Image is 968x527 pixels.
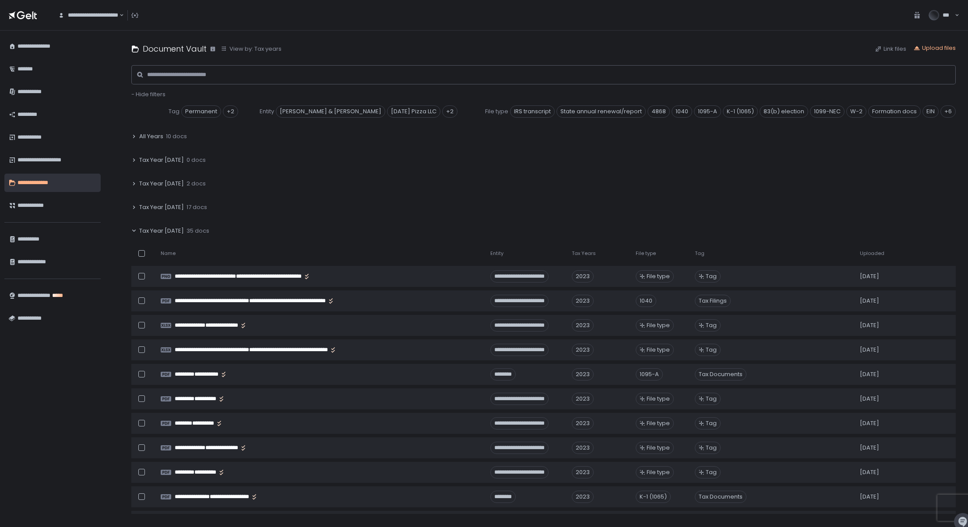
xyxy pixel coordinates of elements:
span: File type [647,395,670,403]
div: +2 [223,105,238,118]
span: Tag [169,108,180,115]
span: W-2 [846,105,866,118]
span: Tax Year [DATE] [139,180,184,188]
span: [DATE] [860,321,879,329]
button: Upload files [913,44,956,52]
div: Search for option [53,6,124,24]
div: 2023 [572,442,594,454]
span: [DATE] Pizza LLC [387,105,440,118]
div: K-1 (1065) [636,491,671,503]
span: 4868 [648,105,670,118]
span: 83(b) election [760,105,808,118]
span: IRS transcript [510,105,555,118]
span: Permanent [181,105,221,118]
span: Tag [706,419,717,427]
span: 1095-A [694,105,721,118]
div: 1095-A [636,368,663,380]
span: State annual renewal/report [556,105,646,118]
span: Name [161,250,176,257]
span: [DATE] [860,493,879,501]
div: 2023 [572,319,594,332]
div: 2023 [572,417,594,429]
span: File type [636,250,656,257]
div: 2023 [572,270,594,283]
div: 2023 [572,344,594,356]
span: Tag [706,468,717,476]
span: Tax Years [572,250,596,257]
div: 2023 [572,393,594,405]
span: File type [485,108,508,115]
span: [DATE] [860,272,879,280]
span: Tax Year [DATE] [139,203,184,211]
span: [DATE] [860,419,879,427]
div: 2023 [572,466,594,478]
span: - Hide filters [131,90,165,98]
span: Uploaded [860,250,884,257]
span: Tag [706,346,717,354]
span: Entity [260,108,274,115]
span: 0 docs [187,156,206,164]
span: 2 docs [187,180,206,188]
span: K-1 (1065) [723,105,758,118]
span: Tax Documents [695,368,746,380]
span: File type [647,321,670,329]
h1: Document Vault [143,43,207,55]
input: Search for option [118,11,119,20]
span: Tag [706,321,717,329]
span: File type [647,272,670,280]
div: +6 [940,105,956,118]
span: Tax Filings [695,295,731,307]
span: [DATE] [860,395,879,403]
span: [DATE] [860,468,879,476]
span: [PERSON_NAME] & [PERSON_NAME] [276,105,385,118]
span: 1099-NEC [810,105,845,118]
span: 35 docs [187,227,209,235]
button: Link files [875,45,906,53]
span: 17 docs [187,203,207,211]
span: Tax Year [DATE] [139,156,184,164]
div: 2023 [572,368,594,380]
span: Tag [706,272,717,280]
button: - Hide filters [131,91,165,98]
span: File type [647,346,670,354]
span: All Years [139,133,163,140]
span: Tax Documents [695,491,746,503]
div: 2023 [572,295,594,307]
span: 10 docs [166,133,187,140]
div: 2023 [572,491,594,503]
span: [DATE] [860,370,879,378]
span: [DATE] [860,346,879,354]
span: File type [647,444,670,452]
span: File type [647,468,670,476]
span: Tag [695,250,704,257]
div: +2 [442,105,458,118]
button: View by: Tax years [221,45,282,53]
span: 1040 [672,105,692,118]
span: Entity [490,250,503,257]
span: [DATE] [860,444,879,452]
span: EIN [922,105,939,118]
span: Tax Year [DATE] [139,227,184,235]
span: Formation docs [868,105,921,118]
span: File type [647,419,670,427]
span: Tag [706,395,717,403]
span: Tag [706,444,717,452]
span: [DATE] [860,297,879,305]
div: 1040 [636,295,656,307]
